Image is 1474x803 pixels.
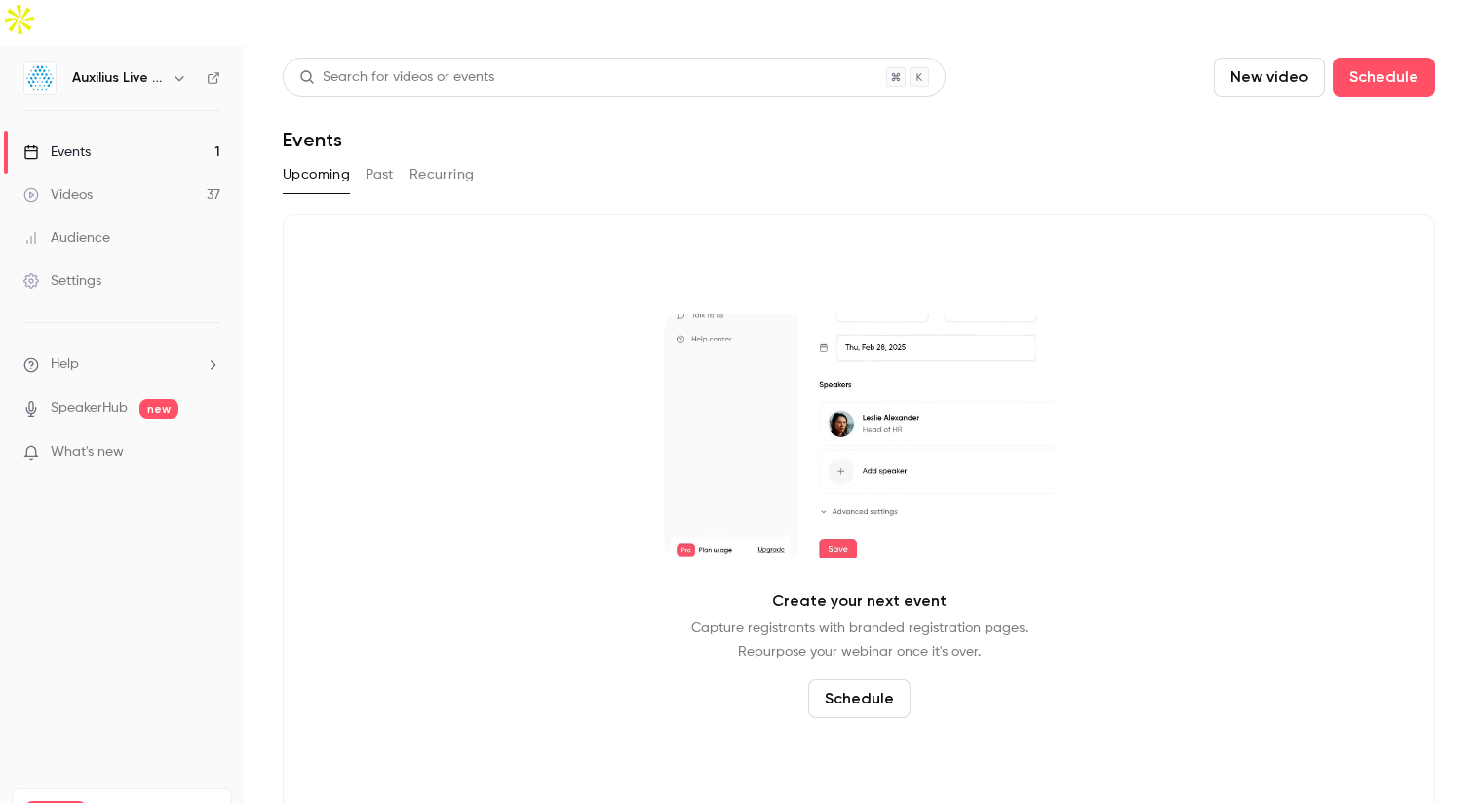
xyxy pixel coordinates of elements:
[1333,58,1435,97] button: Schedule
[51,398,128,419] a: SpeakerHub
[51,354,79,375] span: Help
[691,617,1028,663] p: Capture registrants with branded registration pages. Repurpose your webinar once it's over.
[51,442,124,462] span: What's new
[808,679,911,718] button: Schedule
[23,354,220,375] li: help-dropdown-opener
[283,128,342,151] h1: Events
[24,62,56,94] img: Auxilius Live Sessions
[23,142,91,162] div: Events
[1214,58,1325,97] button: New video
[409,159,475,190] button: Recurring
[299,67,494,88] div: Search for videos or events
[23,228,110,248] div: Audience
[772,589,947,613] p: Create your next event
[23,271,101,291] div: Settings
[283,159,350,190] button: Upcoming
[23,185,93,205] div: Videos
[72,68,164,88] h6: Auxilius Live Sessions
[366,159,394,190] button: Past
[139,399,178,419] span: new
